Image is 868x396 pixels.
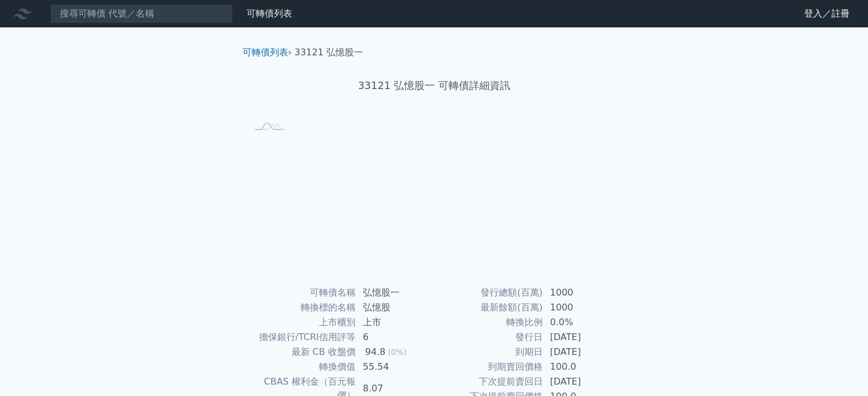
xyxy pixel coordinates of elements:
[543,300,621,315] td: 1000
[543,374,621,389] td: [DATE]
[434,315,543,330] td: 轉換比例
[356,315,434,330] td: 上市
[434,374,543,389] td: 下次提前賣回日
[233,78,635,94] h1: 33121 弘憶股一 可轉債詳細資訊
[434,345,543,359] td: 到期日
[247,300,356,315] td: 轉換標的名稱
[543,285,621,300] td: 1000
[543,330,621,345] td: [DATE]
[247,285,356,300] td: 可轉債名稱
[356,359,434,374] td: 55.54
[434,300,543,315] td: 最新餘額(百萬)
[247,345,356,359] td: 最新 CB 收盤價
[243,46,292,59] li: ›
[356,300,434,315] td: 弘憶股
[247,330,356,345] td: 擔保銀行/TCRI信用評等
[543,345,621,359] td: [DATE]
[795,5,859,23] a: 登入／註冊
[243,47,288,58] a: 可轉債列表
[543,359,621,374] td: 100.0
[543,315,621,330] td: 0.0%
[356,330,434,345] td: 6
[356,285,434,300] td: 弘憶股一
[434,359,543,374] td: 到期賣回價格
[247,8,292,19] a: 可轉債列表
[247,359,356,374] td: 轉換價值
[387,347,406,357] span: (0%)
[363,345,388,359] div: 94.8
[294,46,363,59] li: 33121 弘憶股一
[434,285,543,300] td: 發行總額(百萬)
[434,330,543,345] td: 發行日
[50,4,233,23] input: 搜尋可轉債 代號／名稱
[247,315,356,330] td: 上市櫃別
